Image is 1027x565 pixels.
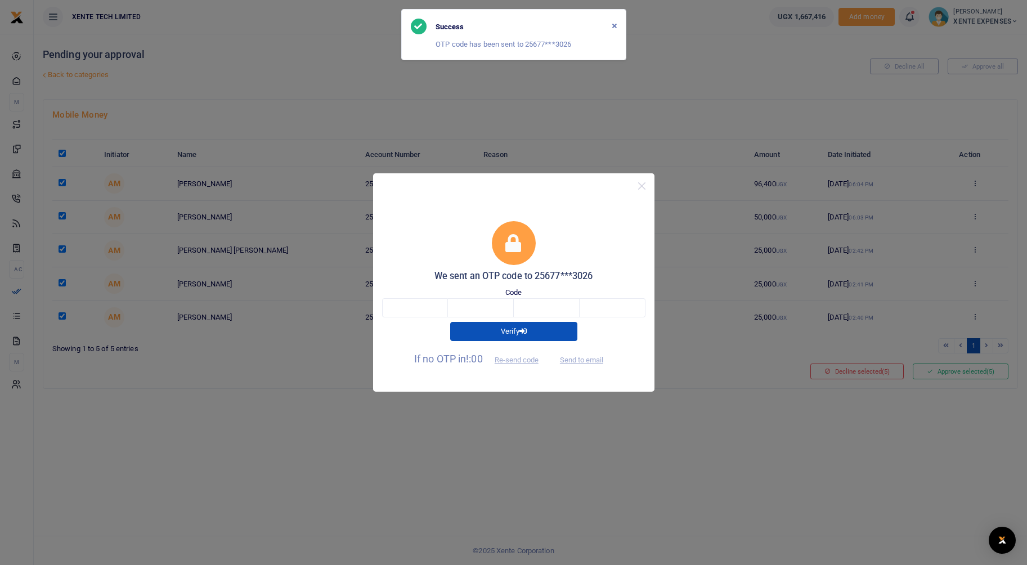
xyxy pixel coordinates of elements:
button: Close [634,178,650,194]
span: !:00 [466,353,482,365]
p: OTP code has been sent to 25677***3026 [436,39,616,51]
label: Code [505,287,522,298]
div: Open Intercom Messenger [989,527,1016,554]
span: If no OTP in [414,353,548,365]
button: Close [612,21,617,31]
h5: We sent an OTP code to 25677***3026 [382,271,645,282]
h6: Success [436,23,464,32]
button: Verify [450,322,577,341]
